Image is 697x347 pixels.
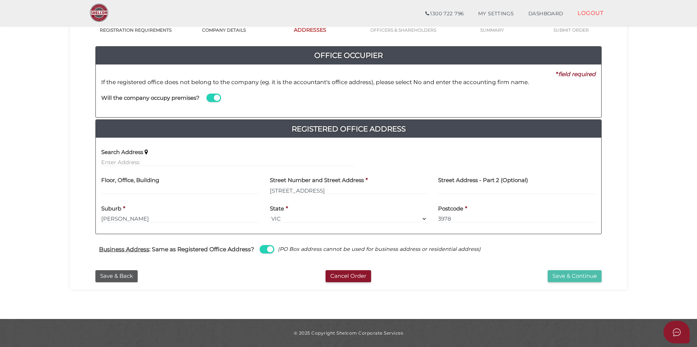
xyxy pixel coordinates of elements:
h4: Will the company occupy premises? [101,95,200,101]
input: Postcode must be exactly 4 digits [438,215,596,223]
h4: State [270,206,284,212]
a: Registered Office Address [96,123,601,135]
h4: Search Address [101,149,143,155]
a: DASHBOARD [521,7,571,21]
i: (PO Box address cannot be used for business address or residential address) [278,246,481,252]
h4: : Same as Registered Office Address? [99,246,254,252]
p: If the registered office does not belong to the company (eg. it is the accountant's office addres... [101,78,596,86]
button: Save & Continue [548,270,602,282]
button: Save & Back [95,270,138,282]
a: MY SETTINGS [471,7,521,21]
h4: Street Number and Street Address [270,177,364,184]
h4: Postcode [438,206,463,212]
h4: Street Address - Part 2 (Optional) [438,177,528,184]
i: field required [558,71,596,78]
button: Open asap [663,321,690,343]
input: Enter Address [101,158,354,166]
input: Enter Address [270,186,428,194]
a: 1300 722 796 [418,7,471,21]
i: Keep typing in your address(including suburb) until it appears [145,149,148,155]
h4: Floor, Office, Building [101,177,159,184]
button: Cancel Order [326,270,371,282]
div: © 2025 Copyright Shelcom Corporate Services [75,330,622,336]
h4: Suburb [101,206,121,212]
a: LOGOUT [570,5,611,20]
h4: Office Occupier [96,50,601,61]
u: Business Address [99,246,149,253]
